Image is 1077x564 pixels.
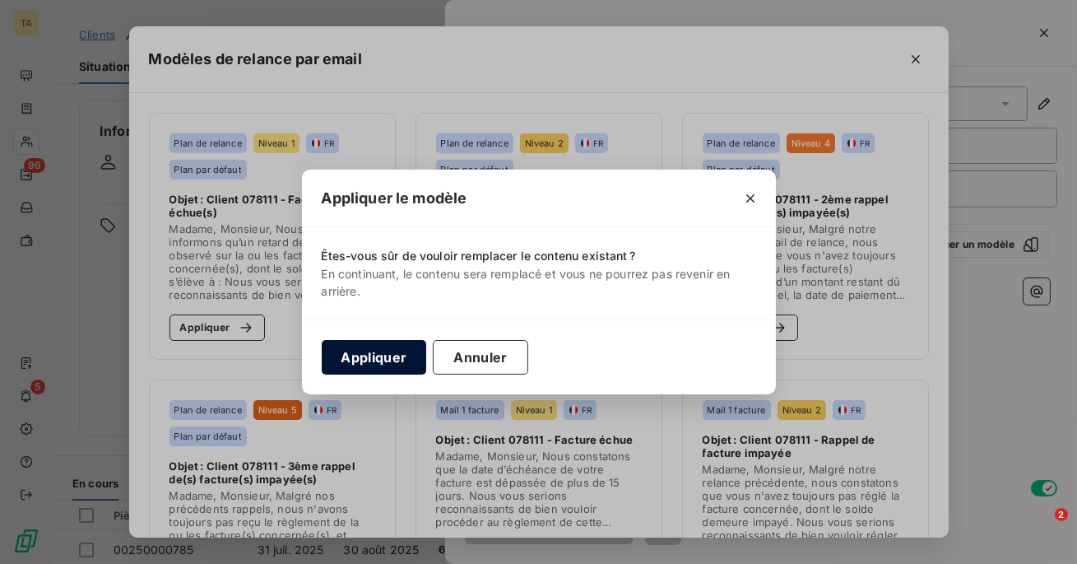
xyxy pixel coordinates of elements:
[322,340,427,375] button: Appliquer
[1055,508,1068,521] span: 2
[322,249,635,263] span: Êtes-vous sûr de vouloir remplacer le contenu existant ?
[1021,508,1061,548] iframe: Intercom live chat
[322,187,467,209] span: Appliquer le modèle
[322,267,731,298] span: En continuant, le contenu sera remplacé et vous ne pourrez pas revenir en arrière.
[433,340,527,375] button: Annuler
